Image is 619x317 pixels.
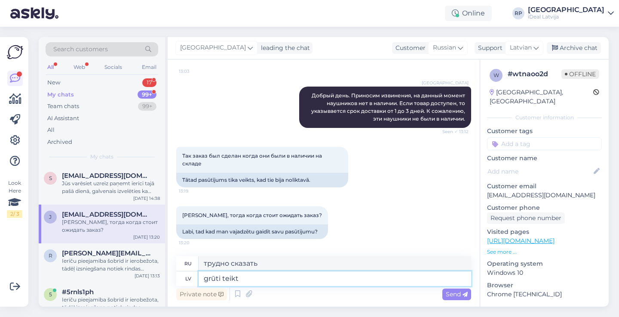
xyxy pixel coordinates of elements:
div: Ierīču pieejamība šobrīd ir ierobežota, tādēļ izsniegšana notiek rindas kārtībā. [62,257,160,273]
p: See more ... [487,248,602,256]
div: [GEOGRAPHIC_DATA], [GEOGRAPHIC_DATA] [490,88,593,106]
img: Askly Logo [7,44,23,60]
a: [GEOGRAPHIC_DATA]iDeal Latvija [528,6,614,20]
input: Add a tag [487,137,602,150]
div: Customer [392,44,426,53]
span: [PERSON_NAME], тогда когда стоит ожидать заказ? [182,212,322,218]
span: Добрый день. Приносим извинения, на данный момент наушников нет в наличии. Если товар доступен, т... [311,92,466,122]
div: All [47,126,55,134]
div: Web [72,62,87,73]
input: Add name [487,167,592,176]
p: Customer name [487,154,602,163]
span: My chats [90,153,113,161]
p: [EMAIL_ADDRESS][DOMAIN_NAME] [487,191,602,200]
p: Browser [487,281,602,290]
span: jegor.parigin@gmail.com [62,211,151,218]
div: iDeal Latvija [528,13,604,20]
span: 13:20 [179,239,211,246]
div: Jūs varēsiet uzreiz paņemt ierīci tajā pašā dienā, galvenais izvelēties ka vēlaties saņemt klātie... [62,180,160,195]
span: 13:19 [179,188,211,194]
div: Support [475,44,503,53]
div: Ierīču pieejamība šobrīd ir ierobežota, tādēļ izsniegšana notiek rindas kārtībā. [62,296,160,311]
span: s [49,175,52,181]
span: rodrigo.varlamovs@gmail.com [62,249,151,257]
div: RP [512,7,524,19]
p: Windows 10 [487,268,602,277]
div: Team chats [47,102,79,111]
div: Labi, tad kad man vajadzētu gaidīt savu pasūtījumu? [176,224,328,239]
textarea: grūti teikt [199,271,471,286]
p: Visited pages [487,227,602,236]
span: j [49,214,52,220]
div: My chats [47,90,74,99]
span: Search customers [53,45,108,54]
div: Archived [47,138,72,146]
div: Socials [103,62,124,73]
span: #5rnls1ph [62,288,94,296]
div: [DATE] 13:13 [135,273,160,279]
div: Look Here [7,179,22,218]
div: 99+ [138,102,156,111]
span: Latvian [510,43,532,53]
div: 2 / 3 [7,210,22,218]
div: Private note [176,289,227,300]
p: Operating system [487,259,602,268]
textarea: трудно сказать [199,256,471,271]
span: Так заказ был сделан когда они были в наличии на складе [182,152,323,167]
p: Chrome [TECHNICAL_ID] [487,290,602,299]
div: 99+ [138,90,156,99]
span: [GEOGRAPHIC_DATA] [422,80,469,86]
div: Archive chat [547,42,601,54]
span: [GEOGRAPHIC_DATA] [180,43,246,53]
div: Email [140,62,158,73]
p: Customer tags [487,127,602,136]
div: [GEOGRAPHIC_DATA] [528,6,604,13]
span: Send [446,290,468,298]
div: lv [185,271,191,286]
span: Offline [561,69,599,79]
span: r [49,252,52,259]
div: [PERSON_NAME], тогда когда стоит ожидать заказ? [62,218,160,234]
div: Tātad pasūtījums tika veikts, kad tie bija noliktavā. [176,173,348,187]
div: [DATE] 13:20 [133,234,160,240]
p: Customer email [487,182,602,191]
a: [URL][DOMAIN_NAME] [487,237,555,245]
div: Customer information [487,114,602,121]
span: sabiineee.l14@gmail.com [62,172,151,180]
div: leading the chat [257,44,310,53]
span: w [493,72,499,78]
div: New [47,78,60,87]
div: 17 [142,78,156,87]
span: Russian [433,43,456,53]
div: # wtnaoo2d [508,69,561,79]
div: Online [445,6,492,21]
div: Request phone number [487,212,565,224]
div: All [46,62,55,73]
span: Seen ✓ 13:12 [436,128,469,135]
div: [DATE] 14:38 [133,195,160,202]
div: AI Assistant [47,114,79,123]
p: Customer phone [487,203,602,212]
span: 13:03 [179,68,211,75]
div: ru [184,256,192,271]
span: 5 [49,291,52,298]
